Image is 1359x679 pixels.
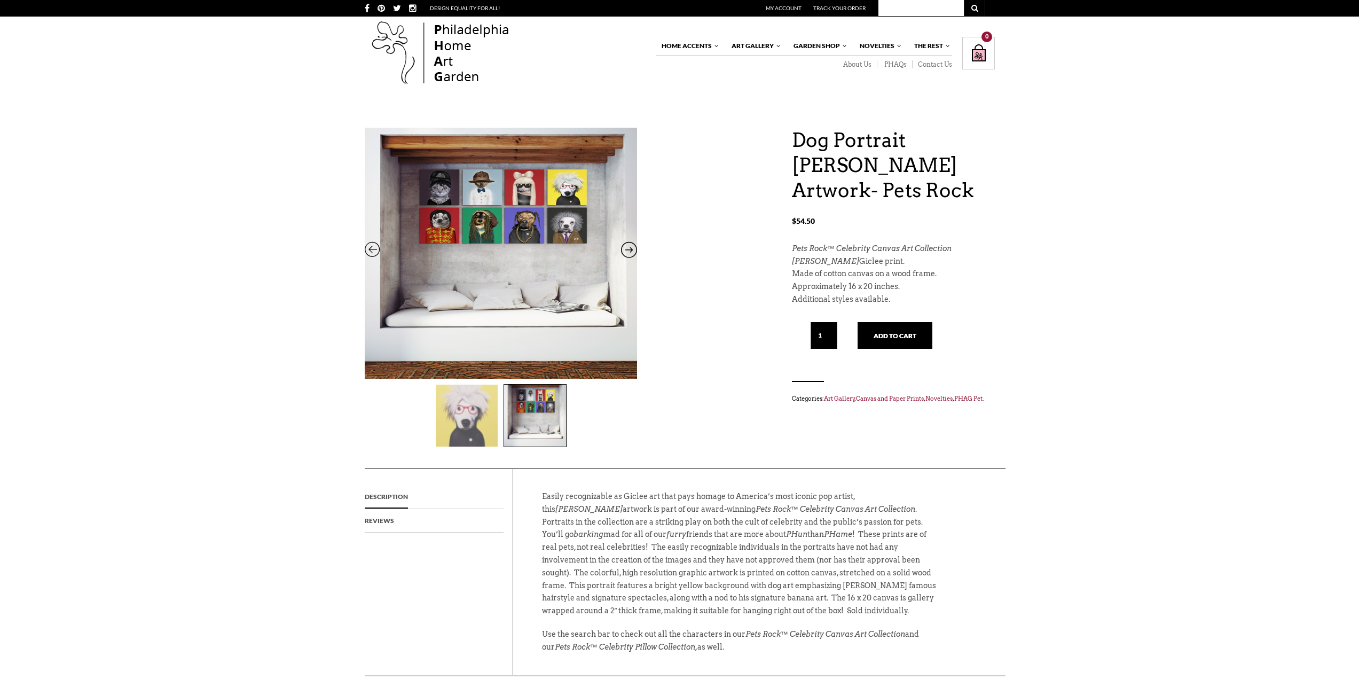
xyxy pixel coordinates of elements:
a: Novelties [925,395,953,402]
p: Made of cotton canvas on a wood frame. [792,268,995,280]
a: Home Accents [656,37,720,55]
p: Easily recognizable as Giclee art that pays homage to America’s most iconic pop artist, this artw... [542,490,937,628]
a: Garden Shop [788,37,848,55]
p: Use the search bar to check out all the characters in our and our as well. [542,628,937,665]
button: Add to cart [858,322,932,349]
em: PHun [786,530,807,538]
p: Additional styles available. [792,293,995,306]
a: Contact Us [913,60,952,69]
em: [PERSON_NAME] [555,505,623,513]
a: Art Gallery [824,395,855,402]
input: Qty [811,322,837,349]
a: My Account [766,5,802,11]
em: Celebrity Canvas Art Collection [800,505,915,513]
bdi: 54.50 [792,216,815,225]
a: Reviews [365,509,394,533]
a: About Us [836,60,877,69]
em: Pets Rock™ [756,505,798,513]
a: Art Gallery [726,37,782,55]
a: PHAG Pet [954,395,983,402]
a: Track Your Order [813,5,866,11]
a: Novelties [854,37,902,55]
div: 0 [981,32,992,42]
a: Description [365,485,408,509]
em: Pets Rock™ Celebrity Canvas Art Collection [745,630,905,638]
a: Canvas and Paper Prints [856,395,924,402]
span: $ [792,216,796,225]
a: The Rest [909,37,951,55]
img: andy warhol dog art [436,385,498,447]
em: furry [666,530,686,538]
em: [PERSON_NAME] [792,257,859,266]
a: PHAQs [877,60,913,69]
em: Pets Rock™ Celebrity Canvas Art Collection [792,244,952,253]
h1: Dog Portrait [PERSON_NAME] Artwork- Pets Rock [792,128,995,202]
p: Approximately 16 x 20 inches. [792,280,995,293]
em: PHame [824,530,852,538]
em: Pets Rock™ Celebrity Pillow Collection, [555,643,697,651]
span: Categories: , , , . [792,393,995,404]
em: barking [574,530,603,538]
p: Giclee print. [792,255,995,268]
